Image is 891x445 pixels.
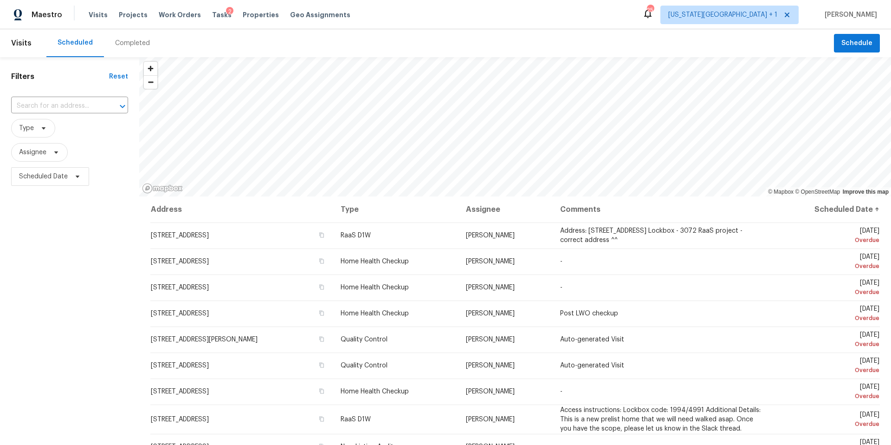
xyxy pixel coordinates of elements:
[560,407,761,432] span: Access instructions: Lockbox code: 1994/4991 Additional Details: This is a new prelist home that ...
[466,388,515,395] span: [PERSON_NAME]
[779,412,879,429] span: [DATE]
[144,62,157,75] button: Zoom in
[212,12,232,18] span: Tasks
[466,284,515,291] span: [PERSON_NAME]
[779,366,879,375] div: Overdue
[779,254,879,271] span: [DATE]
[333,196,458,222] th: Type
[466,232,515,239] span: [PERSON_NAME]
[834,34,880,53] button: Schedule
[560,228,742,243] span: Address: [STREET_ADDRESS] Lockbox - 3072 RaaS project - correct address ^^
[159,10,201,20] span: Work Orders
[466,336,515,343] span: [PERSON_NAME]
[317,415,326,423] button: Copy Address
[144,76,157,89] span: Zoom out
[11,72,109,81] h1: Filters
[317,283,326,291] button: Copy Address
[116,100,129,113] button: Open
[466,310,515,317] span: [PERSON_NAME]
[341,336,387,343] span: Quality Control
[317,335,326,343] button: Copy Address
[779,419,879,429] div: Overdue
[553,196,772,222] th: Comments
[560,388,562,395] span: -
[341,310,409,317] span: Home Health Checkup
[150,196,333,222] th: Address
[560,310,618,317] span: Post LWO checkup
[779,314,879,323] div: Overdue
[119,10,148,20] span: Projects
[109,72,128,81] div: Reset
[466,258,515,265] span: [PERSON_NAME]
[317,309,326,317] button: Copy Address
[115,39,150,48] div: Completed
[458,196,553,222] th: Assignee
[560,284,562,291] span: -
[226,7,233,16] div: 2
[341,416,371,423] span: RaaS D1W
[779,332,879,349] span: [DATE]
[139,57,891,196] canvas: Map
[341,284,409,291] span: Home Health Checkup
[560,362,624,369] span: Auto-generated Visit
[647,6,653,15] div: 25
[772,196,880,222] th: Scheduled Date ↑
[779,306,879,323] span: [DATE]
[779,236,879,245] div: Overdue
[151,258,209,265] span: [STREET_ADDRESS]
[341,362,387,369] span: Quality Control
[19,148,46,157] span: Assignee
[11,33,32,53] span: Visits
[779,340,879,349] div: Overdue
[779,392,879,401] div: Overdue
[779,358,879,375] span: [DATE]
[151,284,209,291] span: [STREET_ADDRESS]
[32,10,62,20] span: Maestro
[843,189,889,195] a: Improve this map
[290,10,350,20] span: Geo Assignments
[317,231,326,239] button: Copy Address
[341,232,371,239] span: RaaS D1W
[341,388,409,395] span: Home Health Checkup
[341,258,409,265] span: Home Health Checkup
[151,416,209,423] span: [STREET_ADDRESS]
[466,416,515,423] span: [PERSON_NAME]
[779,384,879,401] span: [DATE]
[151,336,258,343] span: [STREET_ADDRESS][PERSON_NAME]
[58,38,93,47] div: Scheduled
[779,288,879,297] div: Overdue
[142,183,183,194] a: Mapbox homepage
[243,10,279,20] span: Properties
[795,189,840,195] a: OpenStreetMap
[151,232,209,239] span: [STREET_ADDRESS]
[841,38,872,49] span: Schedule
[151,310,209,317] span: [STREET_ADDRESS]
[151,362,209,369] span: [STREET_ADDRESS]
[821,10,877,20] span: [PERSON_NAME]
[11,99,102,113] input: Search for an address...
[317,257,326,265] button: Copy Address
[317,361,326,369] button: Copy Address
[560,336,624,343] span: Auto-generated Visit
[466,362,515,369] span: [PERSON_NAME]
[779,280,879,297] span: [DATE]
[668,10,777,20] span: [US_STATE][GEOGRAPHIC_DATA] + 1
[317,387,326,395] button: Copy Address
[768,189,794,195] a: Mapbox
[151,388,209,395] span: [STREET_ADDRESS]
[19,124,34,133] span: Type
[19,172,68,181] span: Scheduled Date
[779,262,879,271] div: Overdue
[144,75,157,89] button: Zoom out
[560,258,562,265] span: -
[779,228,879,245] span: [DATE]
[89,10,108,20] span: Visits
